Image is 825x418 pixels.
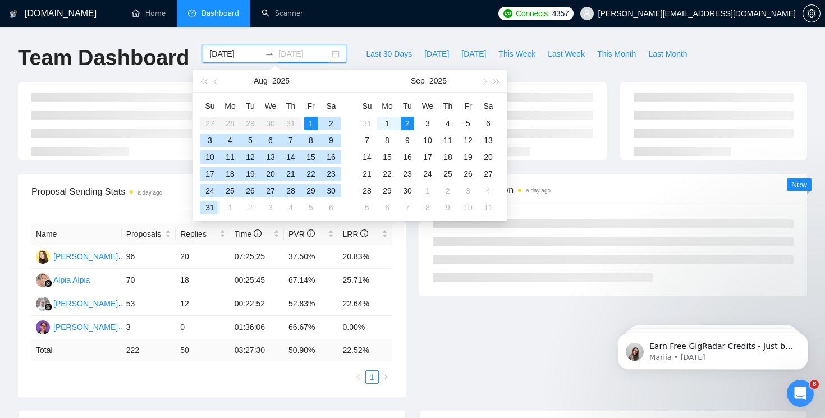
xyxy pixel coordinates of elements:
div: 16 [401,150,414,164]
span: info-circle [307,229,315,237]
div: 16 [324,150,338,164]
div: 9 [324,134,338,147]
th: Tu [240,97,260,115]
iframe: Intercom notifications message [601,309,825,388]
button: This Month [591,45,642,63]
td: 2025-09-08 [377,132,397,149]
td: 00:22:52 [230,292,284,316]
button: Last Week [542,45,591,63]
span: 8 [810,380,819,389]
td: 53 [122,292,176,316]
td: 2025-08-24 [200,182,220,199]
img: logo [10,5,17,23]
div: 23 [401,167,414,181]
td: 2025-10-04 [478,182,498,199]
button: This Week [492,45,542,63]
td: 2025-08-05 [240,132,260,149]
img: AA [36,297,50,311]
td: 2025-08-07 [281,132,301,149]
div: 27 [482,167,495,181]
span: Last Month [648,48,687,60]
div: 1 [381,117,394,130]
div: 2 [401,117,414,130]
th: Replies [176,223,230,245]
div: 3 [203,134,217,147]
div: 21 [284,167,297,181]
td: 2025-10-02 [438,182,458,199]
div: 3 [421,117,434,130]
span: info-circle [254,229,262,237]
button: right [379,370,392,384]
button: [DATE] [418,45,455,63]
td: 2025-08-12 [240,149,260,166]
div: [PERSON_NAME] [53,297,118,310]
td: 2025-09-01 [220,199,240,216]
td: 2025-09-02 [397,115,418,132]
td: 2025-09-29 [377,182,397,199]
td: 37.50% [284,245,338,269]
button: left [352,370,365,384]
div: 10 [421,134,434,147]
span: Dashboard [201,8,239,18]
td: 2025-09-12 [458,132,478,149]
td: 20.83% [338,245,393,269]
div: Alpia Alpia [53,274,90,286]
div: [PERSON_NAME] [53,321,118,333]
div: 9 [401,134,414,147]
div: 4 [284,201,297,214]
div: 17 [421,150,434,164]
td: 0.00% [338,316,393,339]
td: 96 [122,245,176,269]
div: 7 [401,201,414,214]
button: 2025 [272,70,290,92]
td: 2025-08-25 [220,182,240,199]
div: 5 [244,134,257,147]
td: 01:36:06 [230,316,284,339]
span: LRR [343,229,369,238]
td: 2025-09-04 [438,115,458,132]
button: 2025 [429,70,447,92]
div: 15 [304,150,318,164]
th: Tu [397,97,418,115]
div: 22 [381,167,394,181]
td: 2025-08-20 [260,166,281,182]
div: 13 [482,134,495,147]
div: 10 [461,201,475,214]
div: 4 [441,117,455,130]
a: NV[PERSON_NAME] [36,322,118,331]
td: 2025-08-18 [220,166,240,182]
td: 2025-08-02 [321,115,341,132]
td: 52.83% [284,292,338,316]
span: right [382,374,389,380]
td: 2025-10-07 [397,199,418,216]
div: 14 [360,150,374,164]
span: Replies [180,228,217,240]
div: 4 [482,184,495,197]
input: End date [278,48,329,60]
td: 2025-09-07 [357,132,377,149]
div: 6 [264,134,277,147]
td: 2025-08-15 [301,149,321,166]
td: 2025-08-28 [281,182,301,199]
div: 5 [304,201,318,214]
td: 2025-09-16 [397,149,418,166]
td: 2025-08-14 [281,149,301,166]
a: searchScanner [262,8,303,18]
td: 07:25:25 [230,245,284,269]
td: Total [31,339,122,361]
th: Fr [301,97,321,115]
span: Connects: [516,7,549,20]
div: 3 [461,184,475,197]
td: 2025-09-21 [357,166,377,182]
td: 2025-08-11 [220,149,240,166]
div: 21 [360,167,374,181]
img: NV [36,320,50,334]
a: AAAlpia Alpia [36,275,90,284]
div: 2 [441,184,455,197]
button: setting [803,4,821,22]
td: 2025-08-01 [301,115,321,132]
td: 18 [176,269,230,292]
td: 2025-08-29 [301,182,321,199]
th: We [418,97,438,115]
